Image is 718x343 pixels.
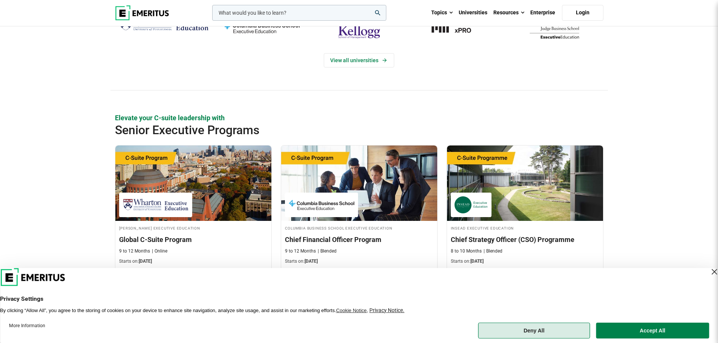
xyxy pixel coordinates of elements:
img: cambridge-judge-business-school [509,12,599,42]
img: Chief Strategy Officer (CSO) Programme | Online Leadership Course [447,145,603,221]
a: Finance Course by Columbia Business School Executive Education - September 29, 2025 Columbia Busi... [281,145,437,268]
h4: INSEAD Executive Education [451,225,599,231]
h3: Global C-Suite Program [119,235,268,244]
img: Columbia Business School Executive Education [289,196,354,213]
p: 9 to 12 Months [119,248,150,254]
a: Login [562,5,603,21]
img: northwestern-kellogg [314,12,404,42]
img: columbia-business-school [216,12,306,42]
h4: Columbia Business School Executive Education [285,225,433,231]
img: MIT xPRO [412,12,502,42]
p: Blended [318,248,337,254]
img: INSEAD Executive Education [455,196,488,213]
p: Starts on: [119,258,268,265]
p: Online [152,248,167,254]
a: View Universities [324,53,394,67]
a: MIT-xPRO [412,12,502,42]
span: [DATE] [139,259,152,264]
img: Wharton Executive Education [123,196,188,213]
h2: Senior Executive Programs [115,122,554,138]
img: Chief Financial Officer Program | Online Finance Course [281,145,437,221]
a: Leadership Course by INSEAD Executive Education - October 14, 2025 INSEAD Executive Education INS... [447,145,603,268]
input: woocommerce-product-search-field-0 [212,5,386,21]
span: [DATE] [305,259,318,264]
img: Global C-Suite Program | Online Leadership Course [115,145,271,221]
h4: [PERSON_NAME] Executive Education [119,225,268,231]
p: 8 to 10 Months [451,248,482,254]
p: Blended [484,248,502,254]
p: 9 to 12 Months [285,248,316,254]
p: Starts on: [451,258,599,265]
h3: Chief Financial Officer Program [285,235,433,244]
p: Starts on: [285,258,433,265]
h3: Chief Strategy Officer (CSO) Programme [451,235,599,244]
p: Elevate your C-suite leadership with [115,113,603,122]
span: [DATE] [470,259,484,264]
a: Leadership Course by Wharton Executive Education - September 24, 2025 Wharton Executive Education... [115,145,271,268]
